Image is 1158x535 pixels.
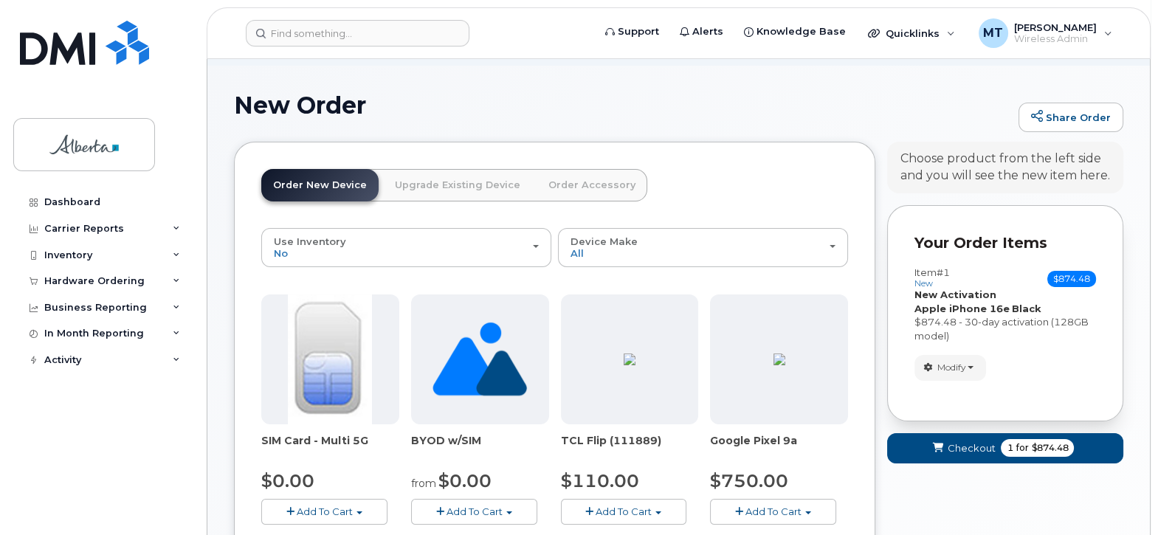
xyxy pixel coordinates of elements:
[596,505,652,517] span: Add To Cart
[1013,441,1031,455] span: for
[274,235,346,247] span: Use Inventory
[968,18,1123,48] div: Miriam Tejera Soler
[297,505,353,517] span: Add To Cart
[1031,441,1068,455] span: $874.48
[710,433,848,463] div: Google Pixel 9a
[261,169,379,201] a: Order New Device
[1019,103,1123,132] a: Share Order
[411,433,549,463] div: BYOD w/SIM
[288,294,372,424] img: 00D627D4-43E9-49B7-A367-2C99342E128C.jpg
[1014,33,1097,45] span: Wireless Admin
[773,353,785,365] img: 13294312-3312-4219-9925-ACC385DD21E2.png
[757,24,846,39] span: Knowledge Base
[914,232,1096,254] p: Your Order Items
[571,235,638,247] span: Device Make
[537,169,647,201] a: Order Accessory
[411,499,537,525] button: Add To Cart
[438,470,492,491] span: $0.00
[624,353,635,365] img: 4BBBA1A7-EEE1-4148-A36C-898E0DC10F5F.png
[745,505,802,517] span: Add To Cart
[595,17,669,46] a: Support
[261,499,387,525] button: Add To Cart
[1014,21,1097,33] span: [PERSON_NAME]
[234,92,1011,118] h1: New Order
[274,247,288,259] span: No
[914,355,986,381] button: Modify
[734,17,856,46] a: Knowledge Base
[710,499,836,525] button: Add To Cart
[432,294,526,424] img: no_image_found-2caef05468ed5679b831cfe6fc140e25e0c280774317ffc20a367ab7fd17291e.png
[886,27,940,39] span: Quicklinks
[914,289,996,300] strong: New Activation
[246,20,469,46] input: Find something...
[561,433,699,463] div: TCL Flip (111889)
[261,228,551,266] button: Use Inventory No
[914,315,1096,342] div: $874.48 - 30-day activation (128GB model)
[858,18,965,48] div: Quicklinks
[561,499,687,525] button: Add To Cart
[383,169,532,201] a: Upgrade Existing Device
[447,505,503,517] span: Add To Cart
[558,228,848,266] button: Device Make All
[887,433,1123,463] button: Checkout 1 for $874.48
[914,267,950,289] h3: Item
[618,24,659,39] span: Support
[914,278,933,289] small: new
[669,17,734,46] a: Alerts
[561,470,639,491] span: $110.00
[1047,271,1096,287] span: $874.48
[692,24,723,39] span: Alerts
[261,433,399,463] div: SIM Card - Multi 5G
[571,247,584,259] span: All
[914,303,1010,314] strong: Apple iPhone 16e
[983,24,1003,42] span: MT
[261,470,314,491] span: $0.00
[710,470,788,491] span: $750.00
[900,151,1110,184] div: Choose product from the left side and you will see the new item here.
[937,266,950,278] span: #1
[1007,441,1013,455] span: 1
[947,441,995,455] span: Checkout
[1012,303,1041,314] strong: Black
[937,361,966,374] span: Modify
[411,477,436,490] small: from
